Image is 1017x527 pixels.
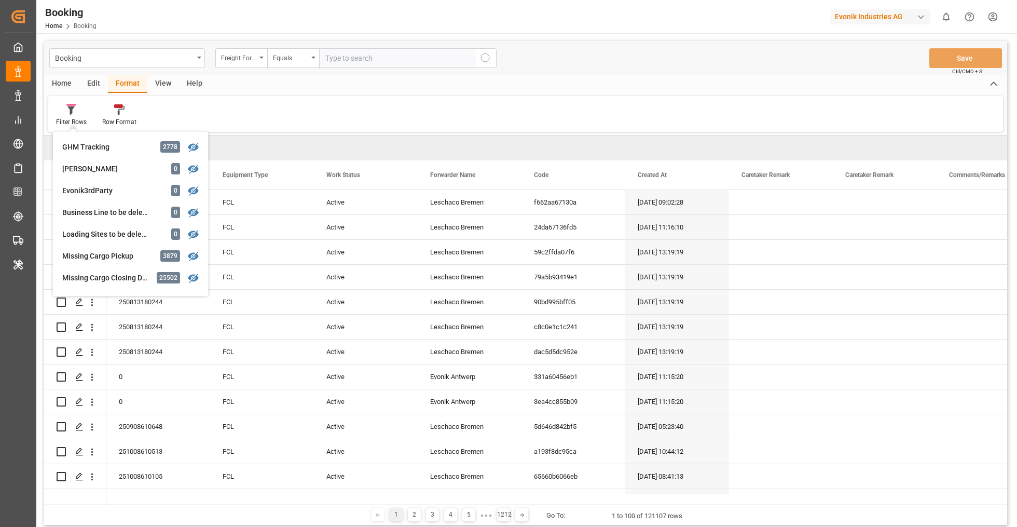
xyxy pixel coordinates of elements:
div: f662aa67130a [521,190,625,214]
div: Filter Rows [56,117,87,127]
div: Home [44,75,79,93]
div: Leschaco Bremen [418,215,521,239]
div: Active [314,215,418,239]
button: show 0 new notifications [934,5,958,29]
button: open menu [215,48,267,68]
div: Leschaco Bremen [418,190,521,214]
div: Leschaco Bremen [418,439,521,464]
span: Forwarder Name [430,171,475,179]
div: [DATE] 11:16:10 [625,215,729,239]
button: Evonik Industries AG [831,7,934,26]
div: FCL [210,265,314,289]
div: GHM Tracking [62,142,153,153]
button: open menu [267,48,319,68]
div: Press SPACE to select this row. [44,464,106,489]
div: 251008610105 [106,464,210,489]
div: Evonik Antwerp [418,364,521,389]
div: Press SPACE to select this row. [44,414,106,439]
div: Leschaco Bremen [418,240,521,264]
div: 58838c2d8147 [521,489,625,514]
div: Active [314,265,418,289]
div: [DATE] 10:44:12 [625,439,729,464]
div: 0 [171,163,180,174]
div: Booking [45,5,97,20]
button: Help Center [958,5,981,29]
div: FCL [210,315,314,339]
div: 250813180244 [106,340,210,364]
div: a193f8dc95ca [521,439,625,464]
div: Help [179,75,210,93]
div: Leschaco Bremen [418,414,521,439]
div: Active [314,190,418,214]
div: FCL [210,439,314,464]
div: Active [314,464,418,489]
div: FCL [210,240,314,264]
div: 250813180244 [106,315,210,339]
div: 2 [408,508,421,521]
span: Equipment Type [223,171,268,179]
div: [DATE] 09:02:28 [625,190,729,214]
div: 331a60456eb1 [521,364,625,389]
div: 1 to 100 of 121107 rows [612,511,682,521]
div: 250813180244 [106,290,210,314]
div: Active [314,340,418,364]
div: 0 [106,389,210,414]
div: 5d646d842bf5 [521,414,625,439]
div: 250908610648 [106,414,210,439]
div: FCL [210,340,314,364]
div: Press SPACE to select this row. [44,265,106,290]
span: Comments/Remarks [949,171,1005,179]
div: 251008610770 [106,489,210,514]
div: Evonik3rdParty [62,185,153,196]
div: Press SPACE to select this row. [44,215,106,240]
div: Active [314,389,418,414]
div: Active [314,315,418,339]
div: 0 [171,207,180,218]
div: Active [314,489,418,514]
div: FCL [210,190,314,214]
input: Type to search [319,48,475,68]
div: Business Line to be deleted [62,207,153,218]
div: Press SPACE to select this row. [44,439,106,464]
div: 59c2ffda07f6 [521,240,625,264]
div: 3879 [160,250,180,262]
div: [DATE] 11:15:20 [625,389,729,414]
div: 3 [426,508,439,521]
div: [DATE] 11:15:20 [625,364,729,389]
div: c8c0e1c1c241 [521,315,625,339]
div: Loading Sites to be deleted [62,229,153,240]
div: [DATE] 13:19:19 [625,315,729,339]
div: [DATE] 05:23:40 [625,414,729,439]
div: Equals [273,51,308,63]
div: [DATE] 11:48:54 [625,489,729,514]
div: [DATE] 13:19:19 [625,340,729,364]
div: [PERSON_NAME] [62,164,153,174]
span: Caretaker Remark [845,171,894,179]
div: Format [108,75,147,93]
span: Ctrl/CMD + S [952,67,982,75]
div: Evonik Antwerp [418,389,521,414]
div: FCL [210,464,314,489]
div: [DATE] 08:41:13 [625,464,729,489]
div: Active [314,240,418,264]
div: Press SPACE to select this row. [44,364,106,389]
a: Home [45,22,62,30]
div: Edit [79,75,108,93]
div: 1 [390,508,403,521]
div: Leschaco Bremen [418,489,521,514]
span: Work Status [326,171,360,179]
div: 79a5b93419e1 [521,265,625,289]
div: Press SPACE to select this row. [44,315,106,340]
div: Press SPACE to select this row. [44,240,106,265]
div: FCL [210,414,314,439]
div: Press SPACE to select this row. [44,489,106,514]
button: open menu [49,48,205,68]
div: 4 [444,508,457,521]
div: 5 [462,508,475,521]
div: dac5d5dc952e [521,340,625,364]
div: 3ea4cc855b09 [521,389,625,414]
div: 0 [171,185,180,196]
div: Missing Cargo Closing Date [62,273,153,283]
div: Leschaco Bremen [418,464,521,489]
div: FCL [210,364,314,389]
